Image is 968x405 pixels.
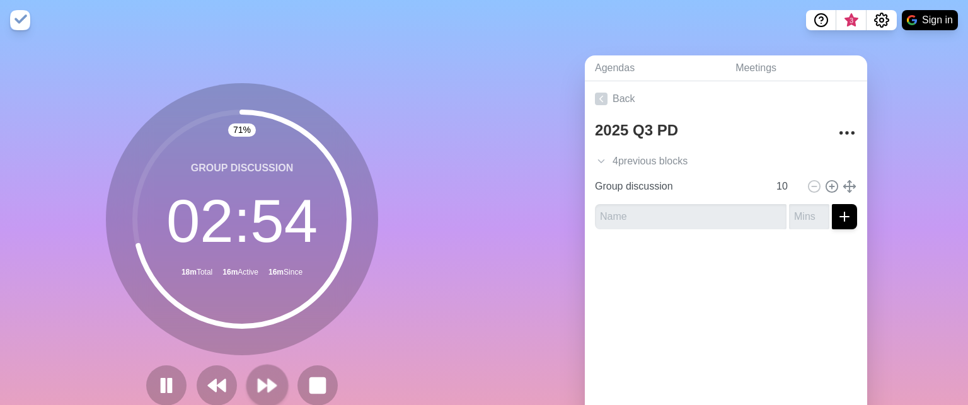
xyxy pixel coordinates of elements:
button: Help [806,10,836,30]
a: Agendas [585,55,725,81]
input: Mins [789,204,829,229]
img: google logo [907,15,917,25]
button: More [834,120,860,145]
button: Settings [867,10,897,30]
span: s [683,154,688,169]
input: Name [595,204,786,229]
a: Back [585,81,867,117]
span: 3 [846,16,856,26]
div: 4 previous block [585,149,867,174]
input: Name [590,174,769,199]
button: Sign in [902,10,958,30]
input: Mins [771,174,802,199]
button: What’s new [836,10,867,30]
a: Meetings [725,55,867,81]
img: timeblocks logo [10,10,30,30]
